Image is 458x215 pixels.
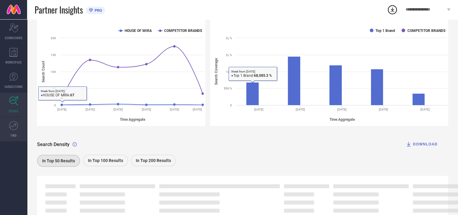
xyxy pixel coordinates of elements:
text: [DATE] [114,108,123,111]
span: TRENDS [8,109,19,113]
text: 1L % [226,70,232,73]
tspan: Time Aggregate [120,117,145,122]
div: Open download list [387,4,398,15]
text: 50K % [224,87,232,90]
span: PRO [93,8,102,13]
span: In Top 50 Results [42,158,75,163]
text: 20K [51,36,56,40]
text: 0 [230,104,232,107]
text: [DATE] [86,108,95,111]
span: Search Density [37,142,70,147]
text: COMPETITOR BRANDS [407,29,445,33]
text: 15K [51,53,56,57]
text: 2L % [226,53,232,57]
text: 0 [54,104,56,107]
span: Partner Insights [35,4,83,16]
text: Top 1 Brand [375,29,395,33]
text: 5K [52,87,56,90]
tspan: Time Aggregate [329,117,355,122]
span: WORKSPACE [5,60,22,64]
text: [DATE] [420,108,430,111]
span: SCORECARDS [5,36,23,40]
text: 2L % [226,36,232,40]
text: [DATE] [379,108,388,111]
span: FWD [11,133,17,138]
text: COMPETITOR BRANDS [164,29,202,33]
span: In Top 200 Results [136,158,171,163]
text: [DATE] [170,108,179,111]
text: [DATE] [193,108,202,111]
tspan: Search Count [41,61,45,83]
tspan: Search Coverage [214,58,218,85]
text: [DATE] [296,108,305,111]
text: [DATE] [57,108,67,111]
text: HOUSE OF MIRA [125,29,152,33]
text: [DATE] [142,108,151,111]
div: DOWNLOAD [406,141,438,147]
span: In Top 100 Results [88,158,123,163]
span: SUGGESTIONS [5,84,23,89]
text: [DATE] [337,108,347,111]
button: DOWNLOAD [398,138,445,150]
text: 10K [51,70,56,73]
text: [DATE] [254,108,263,111]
